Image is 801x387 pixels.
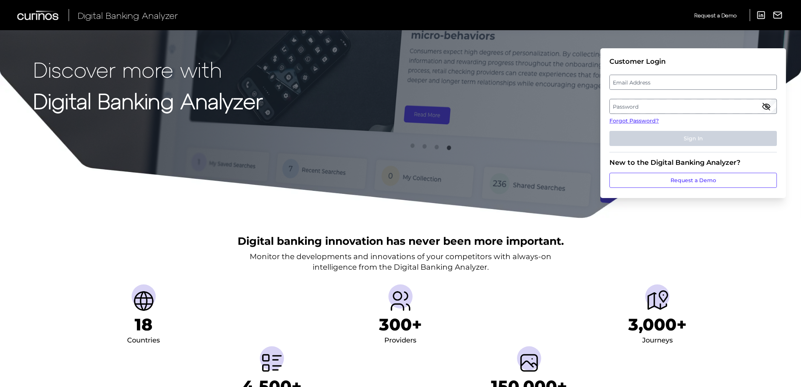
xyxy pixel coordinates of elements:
button: Sign In [609,131,777,146]
img: Providers [388,289,413,313]
h2: Digital banking innovation has never been more important. [238,234,564,248]
p: Monitor the developments and innovations of your competitors with always-on intelligence from the... [250,251,551,272]
img: Journeys [645,289,669,313]
img: Metrics [260,351,284,375]
a: Request a Demo [694,9,737,21]
img: Screenshots [517,351,541,375]
label: Password [610,100,776,113]
h1: 3,000+ [628,315,687,335]
a: Request a Demo [609,173,777,188]
h1: 18 [135,315,152,335]
h1: 300+ [379,315,422,335]
label: Email Address [610,75,776,89]
div: Countries [127,335,160,347]
p: Discover more with [33,57,263,81]
a: Forgot Password? [609,117,777,125]
img: Curinos [17,11,60,20]
div: Providers [384,335,416,347]
img: Countries [132,289,156,313]
div: Journeys [642,335,673,347]
div: Customer Login [609,57,777,66]
span: Digital Banking Analyzer [78,10,178,21]
strong: Digital Banking Analyzer [33,88,263,113]
span: Request a Demo [694,12,737,18]
div: New to the Digital Banking Analyzer? [609,158,777,167]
